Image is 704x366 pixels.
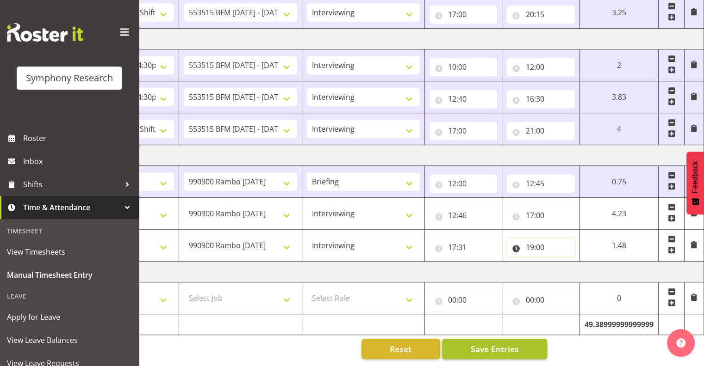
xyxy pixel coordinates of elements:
div: Symphony Research [26,71,113,85]
input: Click to select... [507,90,575,108]
input: Click to select... [430,291,498,309]
input: Click to select... [507,206,575,225]
div: Leave [2,287,137,305]
button: Reset [361,339,440,359]
img: Rosterit website logo [7,23,83,42]
td: 3.83 [580,81,659,113]
span: Time & Attendance [23,201,120,214]
span: View Leave Balances [7,333,132,347]
input: Click to select... [507,122,575,140]
img: help-xxl-2.png [676,338,685,348]
span: Save Entries [470,343,518,355]
td: 49.38999999999999 [580,314,659,335]
button: Save Entries [442,339,547,359]
span: Inbox [23,154,134,168]
input: Click to select... [430,122,498,140]
a: View Timesheets [2,240,137,263]
td: [DATE] [56,29,704,49]
a: Manual Timesheet Entry [2,263,137,287]
input: Click to select... [430,58,498,76]
td: 0.75 [580,166,659,198]
input: Click to select... [430,238,498,256]
input: Click to select... [430,5,498,24]
input: Click to select... [430,174,498,193]
input: Click to select... [430,90,498,108]
span: Shifts [23,177,120,191]
button: Feedback - Show survey [686,152,704,214]
input: Click to select... [507,174,575,193]
input: Click to select... [507,238,575,256]
span: Feedback [691,161,699,193]
a: View Leave Balances [2,329,137,352]
td: 4 [580,113,659,145]
input: Click to select... [507,58,575,76]
td: [DATE] [56,145,704,166]
span: View Timesheets [7,245,132,259]
input: Click to select... [430,206,498,225]
input: Click to select... [507,5,575,24]
span: Apply for Leave [7,310,132,324]
td: 4.23 [580,198,659,230]
span: Roster [23,131,134,145]
span: Manual Timesheet Entry [7,268,132,282]
input: Click to select... [507,291,575,309]
td: 1.48 [580,230,659,262]
span: Reset [390,343,411,355]
td: 2 [580,49,659,81]
div: Timesheet [2,221,137,240]
td: [DATE] [56,262,704,282]
td: 0 [580,282,659,314]
a: Apply for Leave [2,305,137,329]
